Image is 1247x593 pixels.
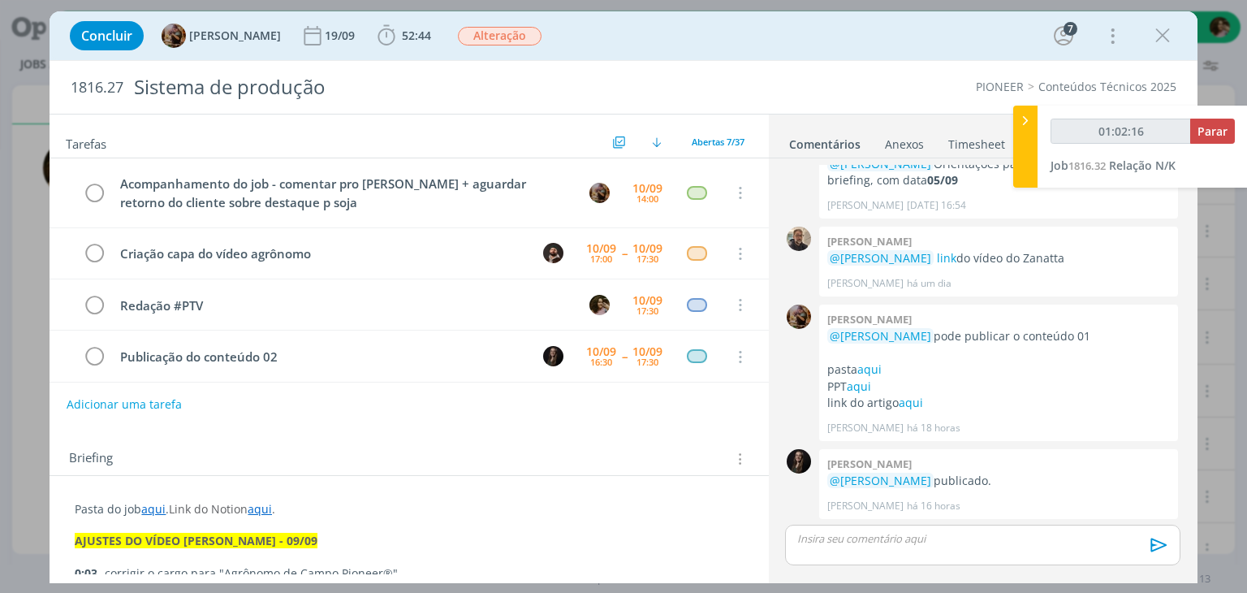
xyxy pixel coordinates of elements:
a: link [937,250,956,266]
span: Abertas 7/37 [692,136,744,148]
a: PIONEER [976,79,1024,94]
span: [DATE] 16:54 [907,198,966,213]
p: Pasta do job . [75,501,743,517]
button: Adicionar uma tarefa [66,390,183,419]
img: D [543,243,563,263]
p: [PERSON_NAME] [827,198,904,213]
p: - corrigir o cargo para "Agrônomo de Campo Pioneer®" [75,565,743,582]
span: [PERSON_NAME] [189,30,281,41]
span: Concluir [81,29,132,42]
div: 16:30 [590,357,612,366]
span: há um dia [907,276,951,291]
div: 17:00 [590,254,612,263]
span: @[PERSON_NAME] [830,156,931,171]
p: do vídeo do Zanatta [827,250,1170,266]
span: Briefing [69,448,113,470]
a: Timesheet [947,129,1006,153]
strong: 0:03 [75,565,97,581]
p: [PERSON_NAME] [827,499,904,513]
img: N [543,346,563,366]
img: arrow-down.svg [652,137,662,147]
a: aqui [857,361,882,377]
span: @[PERSON_NAME] [830,473,931,488]
img: A [589,183,610,203]
span: 1816.32 [1068,158,1106,173]
b: [PERSON_NAME] [827,234,912,249]
div: 17:30 [636,357,658,366]
span: -- [622,351,627,362]
div: Anexos [885,136,924,153]
p: [PERSON_NAME] [827,421,904,435]
div: 17:30 [636,306,658,315]
span: Tarefas [66,132,106,152]
p: pasta [827,361,1170,378]
div: 19/09 [325,30,358,41]
span: Parar [1197,123,1228,139]
button: N [588,292,612,317]
img: A [162,24,186,48]
span: Alteração [458,27,542,45]
a: aqui [847,379,871,394]
b: [PERSON_NAME] [827,457,912,471]
span: 52:44 [402,28,431,43]
button: 7 [1051,23,1077,49]
span: Relação N/K [1109,158,1176,173]
img: R [787,227,811,251]
p: pode publicar o conteúdo 01 [827,328,1170,344]
button: A[PERSON_NAME] [162,24,281,48]
div: Acompanhamento do job - comentar pro [PERSON_NAME] + aguardar retorno do cliente sobre destaque p... [113,174,574,212]
div: dialog [50,11,1197,583]
span: . [272,501,275,517]
img: N [787,449,811,474]
div: 10/09 [632,183,662,194]
a: aqui [248,501,272,517]
span: Link do Notion [169,501,248,517]
p: link do artigo [827,395,1170,411]
span: há 18 horas [907,421,960,435]
strong: AJUSTES DO VÍDEO [PERSON_NAME] - 09/09 [75,533,317,548]
button: Concluir [70,21,144,50]
span: há 16 horas [907,499,960,513]
a: Job1816.32Relação N/K [1051,158,1176,173]
div: Criação capa do vídeo agrônomo [113,244,528,264]
a: aqui [141,501,166,517]
p: publicado. [827,473,1170,489]
div: Publicação do conteúdo 02 [113,347,528,367]
button: D [542,241,566,266]
a: Comentários [788,129,861,153]
a: Conteúdos Técnicos 2025 [1038,79,1176,94]
div: 14:00 [636,194,658,203]
button: 52:44 [373,23,435,49]
p: Orientações para editar o vídeo estão no briefing, com data [827,156,1170,189]
span: @[PERSON_NAME] [830,250,931,266]
div: 10/09 [632,243,662,254]
div: 17:30 [636,254,658,263]
button: A [588,180,612,205]
div: 10/09 [586,243,616,254]
button: Parar [1190,119,1235,144]
a: aqui [899,395,923,410]
img: N [589,295,610,315]
p: PPT [827,379,1170,395]
div: Sistema de produção [127,67,709,107]
button: N [542,344,566,369]
b: [PERSON_NAME] [827,312,912,327]
div: 10/09 [632,346,662,357]
span: 1816.27 [71,79,123,97]
div: Redação #PTV [113,296,574,316]
div: 10/09 [586,346,616,357]
button: Alteração [457,26,542,46]
span: @[PERSON_NAME] [830,328,931,344]
div: 7 [1064,22,1077,36]
p: [PERSON_NAME] [827,276,904,291]
span: -- [622,248,627,259]
strong: 05/09 [927,172,958,188]
img: A [787,305,811,329]
div: 10/09 [632,295,662,306]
